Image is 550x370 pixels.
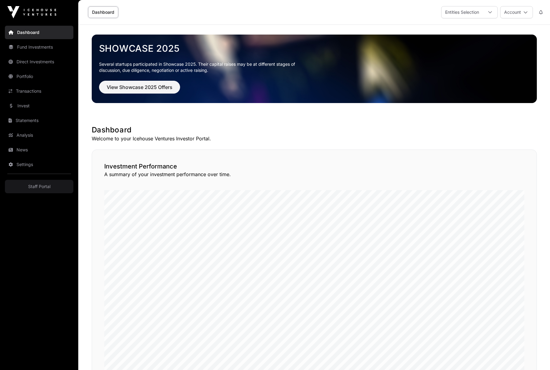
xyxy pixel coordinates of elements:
[104,162,524,171] h2: Investment Performance
[107,83,172,91] span: View Showcase 2025 Offers
[5,128,73,142] a: Analysis
[5,180,73,193] a: Staff Portal
[519,341,550,370] iframe: Chat Widget
[500,6,533,18] button: Account
[104,171,524,178] p: A summary of your investment performance over time.
[5,158,73,171] a: Settings
[7,6,56,18] img: Icehouse Ventures Logo
[99,87,180,93] a: View Showcase 2025 Offers
[92,135,537,142] p: Welcome to your Icehouse Ventures Investor Portal.
[92,125,537,135] h1: Dashboard
[5,40,73,54] a: Fund Investments
[99,43,530,54] a: Showcase 2025
[88,6,118,18] a: Dashboard
[92,35,537,103] img: Showcase 2025
[5,55,73,68] a: Direct Investments
[5,99,73,113] a: Invest
[99,81,180,94] button: View Showcase 2025 Offers
[5,70,73,83] a: Portfolio
[5,84,73,98] a: Transactions
[99,61,305,73] p: Several startups participated in Showcase 2025. Their capital raises may be at different stages o...
[5,26,73,39] a: Dashboard
[5,114,73,127] a: Statements
[5,143,73,157] a: News
[441,6,483,18] div: Entities Selection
